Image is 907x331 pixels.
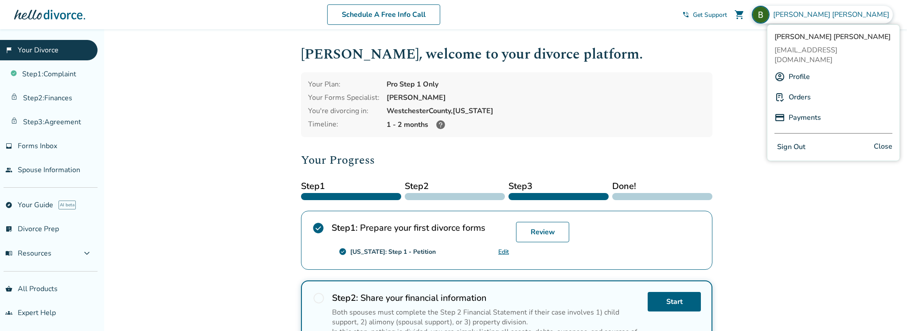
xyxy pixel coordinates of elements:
[516,222,569,242] a: Review
[387,79,705,89] div: Pro Step 1 Only
[5,47,12,54] span: flag_2
[874,141,892,154] span: Close
[5,250,12,257] span: menu_book
[508,180,609,193] span: Step 3
[308,106,379,116] div: You're divorcing in:
[693,11,727,19] span: Get Support
[82,248,92,259] span: expand_more
[339,248,347,256] span: check_circle
[350,248,436,256] div: [US_STATE]: Step 1 - Petition
[774,141,808,154] button: Sign Out
[774,92,785,102] img: P
[773,10,893,20] span: [PERSON_NAME] [PERSON_NAME]
[332,292,641,304] h2: Share your financial information
[5,142,12,150] span: inbox
[5,225,12,232] span: list_alt_check
[387,93,705,102] div: [PERSON_NAME]
[863,288,907,331] iframe: Chat Widget
[301,151,712,169] h2: Your Progress
[774,45,892,65] span: [EMAIL_ADDRESS][DOMAIN_NAME]
[5,201,12,209] span: explore
[18,141,57,151] span: Forms Inbox
[308,119,379,130] div: Timeline:
[752,6,770,24] img: Bryon
[774,32,892,42] span: [PERSON_NAME] [PERSON_NAME]
[312,222,324,234] span: check_circle
[774,71,785,82] img: A
[313,292,325,304] span: radio_button_unchecked
[5,309,12,316] span: groups
[789,109,821,126] a: Payments
[498,248,509,256] a: Edit
[332,222,509,234] h2: Prepare your first divorce forms
[612,180,712,193] span: Done!
[789,68,810,85] a: Profile
[301,43,712,65] h1: [PERSON_NAME] , welcome to your divorce platform.
[332,222,358,234] strong: Step 1 :
[789,89,811,106] a: Orders
[332,292,358,304] strong: Step 2 :
[405,180,505,193] span: Step 2
[682,11,727,19] a: phone_in_talkGet Support
[5,248,51,258] span: Resources
[308,79,379,89] div: Your Plan:
[682,11,689,18] span: phone_in_talk
[774,112,785,123] img: P
[327,4,440,25] a: Schedule A Free Info Call
[387,106,705,116] div: Westchester County, [US_STATE]
[301,180,401,193] span: Step 1
[734,9,745,20] span: shopping_cart
[59,201,76,209] span: AI beta
[387,119,705,130] div: 1 - 2 months
[648,292,701,311] a: Start
[332,307,641,327] p: Both spouses must complete the Step 2 Financial Statement if their case involves 1) child support...
[5,166,12,173] span: people
[308,93,379,102] div: Your Forms Specialist:
[5,285,12,292] span: shopping_basket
